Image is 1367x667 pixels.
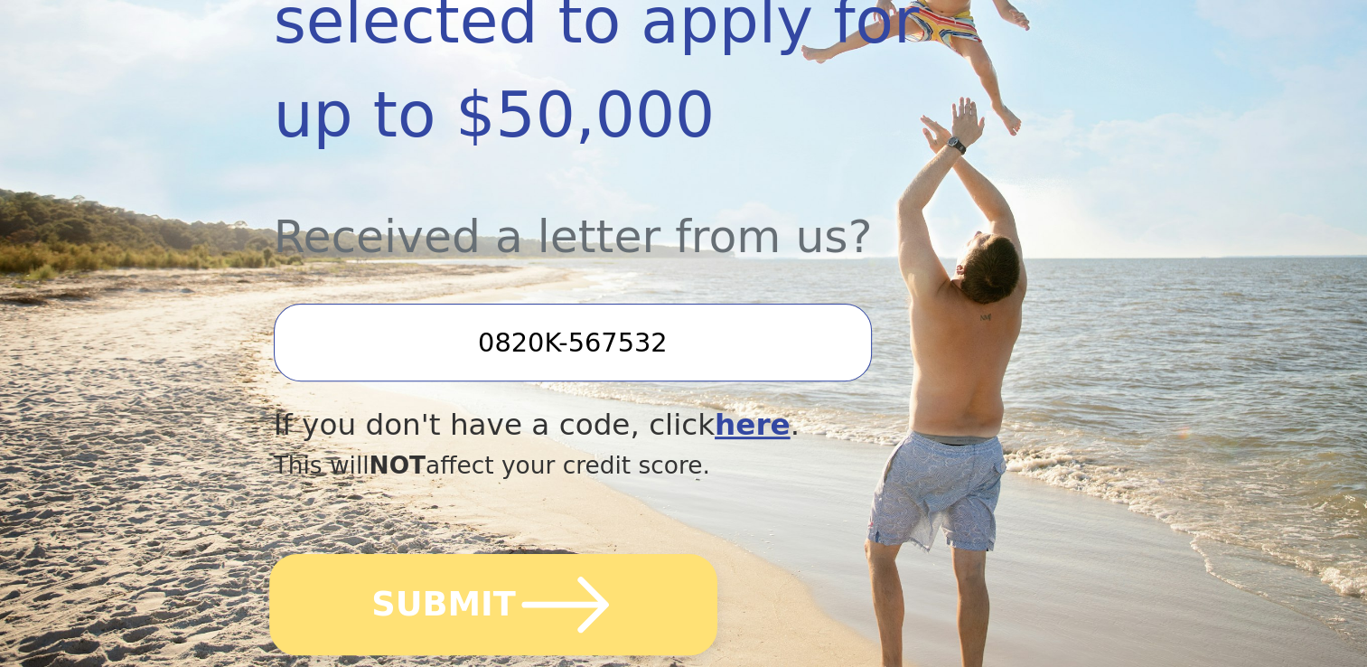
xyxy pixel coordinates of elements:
[274,304,872,381] input: Enter your Offer Code:
[274,403,971,447] div: If you don't have a code, click .
[274,162,971,271] div: Received a letter from us?
[274,447,971,484] div: This will affect your credit score.
[715,408,791,442] a: here
[269,554,717,655] button: SUBMIT
[370,451,426,479] span: NOT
